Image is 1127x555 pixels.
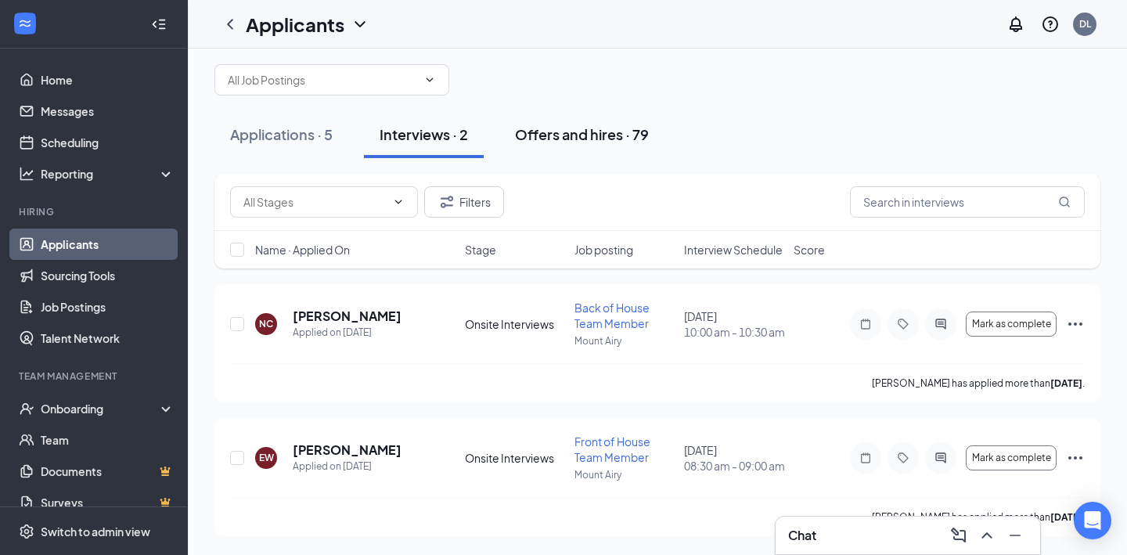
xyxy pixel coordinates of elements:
[19,166,34,182] svg: Analysis
[684,458,784,474] span: 08:30 am - 09:00 am
[894,318,913,330] svg: Tag
[41,260,175,291] a: Sourcing Tools
[850,186,1085,218] input: Search in interviews
[228,71,417,88] input: All Job Postings
[41,291,175,323] a: Job Postings
[19,205,171,218] div: Hiring
[684,308,784,340] div: [DATE]
[41,323,175,354] a: Talent Network
[392,196,405,208] svg: ChevronDown
[1003,523,1028,548] button: Minimize
[684,242,783,258] span: Interview Schedule
[151,16,167,32] svg: Collapse
[972,452,1051,463] span: Mark as complete
[684,442,784,474] div: [DATE]
[17,16,33,31] svg: WorkstreamLogo
[19,524,34,539] svg: Settings
[515,124,649,144] div: Offers and hires · 79
[974,523,999,548] button: ChevronUp
[41,127,175,158] a: Scheduling
[574,301,650,330] span: Back of House Team Member
[41,229,175,260] a: Applicants
[255,242,350,258] span: Name · Applied On
[465,242,496,258] span: Stage
[949,526,968,545] svg: ComposeMessage
[931,318,950,330] svg: ActiveChat
[978,526,996,545] svg: ChevronUp
[574,468,675,481] p: Mount Airy
[1050,377,1082,389] b: [DATE]
[41,166,175,182] div: Reporting
[1006,526,1024,545] svg: Minimize
[574,242,633,258] span: Job posting
[293,325,401,341] div: Applied on [DATE]
[931,452,950,464] svg: ActiveChat
[41,456,175,487] a: DocumentsCrown
[1050,511,1082,523] b: [DATE]
[1066,315,1085,333] svg: Ellipses
[41,524,150,539] div: Switch to admin view
[41,424,175,456] a: Team
[966,312,1057,337] button: Mark as complete
[221,15,239,34] svg: ChevronLeft
[351,15,369,34] svg: ChevronDown
[1006,15,1025,34] svg: Notifications
[259,451,274,464] div: EW
[423,74,436,86] svg: ChevronDown
[465,450,565,466] div: Onsite Interviews
[19,369,171,383] div: Team Management
[41,64,175,96] a: Home
[946,523,971,548] button: ComposeMessage
[465,316,565,332] div: Onsite Interviews
[894,452,913,464] svg: Tag
[856,318,875,330] svg: Note
[966,445,1057,470] button: Mark as complete
[856,452,875,464] svg: Note
[246,11,344,38] h1: Applicants
[230,124,333,144] div: Applications · 5
[424,186,504,218] button: Filter Filters
[293,441,401,459] h5: [PERSON_NAME]
[41,401,161,416] div: Onboarding
[19,401,34,416] svg: UserCheck
[788,527,816,544] h3: Chat
[794,242,825,258] span: Score
[380,124,468,144] div: Interviews · 2
[41,487,175,518] a: SurveysCrown
[1074,502,1111,539] div: Open Intercom Messenger
[243,193,386,211] input: All Stages
[872,377,1085,390] p: [PERSON_NAME] has applied more than .
[1058,196,1071,208] svg: MagnifyingGlass
[972,319,1051,330] span: Mark as complete
[1066,449,1085,467] svg: Ellipses
[259,317,273,330] div: NC
[574,434,650,464] span: Front of House Team Member
[1079,17,1091,31] div: DL
[684,324,784,340] span: 10:00 am - 10:30 am
[574,334,675,348] p: Mount Airy
[437,193,456,211] svg: Filter
[872,510,1085,524] p: [PERSON_NAME] has applied more than .
[1041,15,1060,34] svg: QuestionInfo
[41,96,175,127] a: Messages
[293,308,401,325] h5: [PERSON_NAME]
[293,459,401,474] div: Applied on [DATE]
